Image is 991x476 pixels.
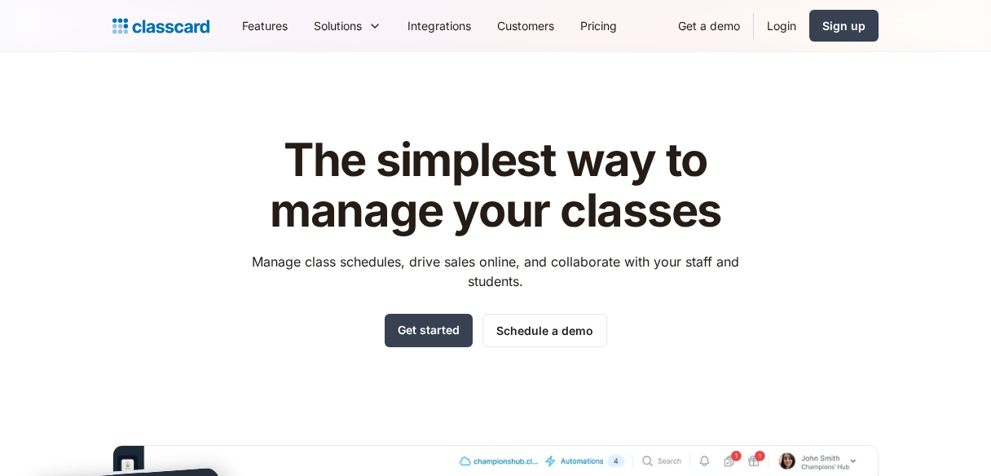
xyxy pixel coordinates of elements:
[229,7,301,44] a: Features
[822,17,865,34] div: Sign up
[754,7,809,44] a: Login
[665,7,753,44] a: Get a demo
[301,7,394,44] div: Solutions
[314,17,362,34] div: Solutions
[484,7,567,44] a: Customers
[482,314,607,347] a: Schedule a demo
[237,252,755,291] p: Manage class schedules, drive sales online, and collaborate with your staff and students.
[385,314,473,347] a: Get started
[112,15,209,37] a: home
[394,7,484,44] a: Integrations
[237,135,755,236] h1: The simplest way to manage your classes
[567,7,630,44] a: Pricing
[809,10,879,42] a: Sign up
